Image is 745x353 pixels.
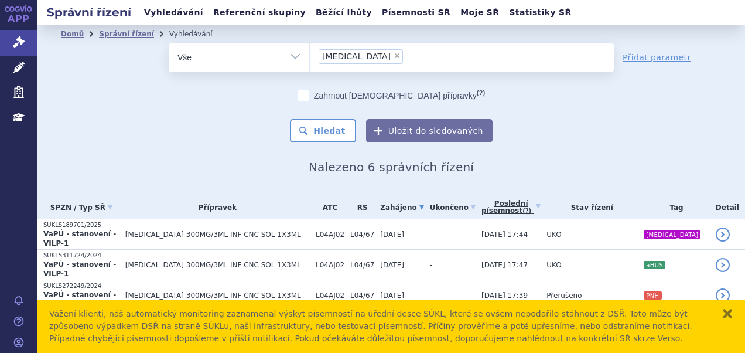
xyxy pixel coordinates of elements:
span: UKO [546,230,561,239]
a: Referenční skupiny [210,5,309,21]
a: Statistiky SŘ [505,5,575,21]
strong: VaPÚ - stanovení - VILP-1 [43,291,116,308]
span: [MEDICAL_DATA] 300MG/3ML INF CNC SOL 1X3ML [125,291,310,300]
th: Tag [637,195,710,219]
span: [DATE] [380,261,404,269]
abbr: (?) [522,208,531,215]
a: Zahájeno [380,199,423,216]
a: Ukončeno [430,199,476,216]
span: - [430,291,432,300]
h2: Správní řízení [37,4,141,21]
span: L04/67 [350,230,374,239]
input: [MEDICAL_DATA] [406,49,413,63]
span: L04AJ02 [316,261,344,269]
a: Správní řízení [99,30,154,38]
th: Stav řízení [541,195,637,219]
th: RS [344,195,374,219]
i: [MEDICAL_DATA] [644,230,700,239]
a: detail [716,258,730,272]
span: × [394,52,401,59]
p: SUKLS311724/2024 [43,252,119,260]
span: [DATE] 17:39 [481,291,528,300]
span: L04AJ02 [316,291,344,300]
span: [DATE] [380,230,404,239]
a: Vyhledávání [141,5,207,21]
span: [MEDICAL_DATA] 300MG/3ML INF CNC SOL 1X3ML [125,261,310,269]
span: [MEDICAL_DATA] 300MG/3ML INF CNC SOL 1X3ML [125,230,310,239]
span: - [430,261,432,269]
span: [DATE] 17:44 [481,230,528,239]
a: Běžící lhůty [312,5,375,21]
strong: VaPÚ - stanovení - VILP-1 [43,260,116,278]
span: [DATE] 17:47 [481,261,528,269]
th: Přípravek [119,195,310,219]
li: Vyhledávání [169,25,228,43]
span: UKO [546,261,561,269]
span: - [430,230,432,239]
a: detail [716,228,730,242]
a: Domů [61,30,84,38]
th: Detail [710,195,745,219]
div: Vážení klienti, náš automatický monitoring zaznamenal výskyt písemností na úřední desce SÚKL, kte... [49,308,710,345]
span: L04/67 [350,291,374,300]
p: SUKLS189701/2025 [43,221,119,229]
p: SUKLS272249/2024 [43,282,119,290]
span: [DATE] [380,291,404,300]
span: Nalezeno 6 správních řízení [309,160,474,174]
a: SPZN / Typ SŘ [43,199,119,216]
strong: VaPÚ - stanovení - VILP-1 [43,230,116,247]
button: Uložit do sledovaných [366,119,493,142]
span: L04/67 [350,261,374,269]
abbr: (?) [477,89,485,97]
a: Poslednípísemnost(?) [481,195,541,219]
label: Zahrnout [DEMOGRAPHIC_DATA] přípravky [298,90,485,101]
i: aHUS [644,261,665,269]
a: Moje SŘ [457,5,503,21]
span: L04AJ02 [316,230,344,239]
th: ATC [310,195,344,219]
button: zavřít [722,308,733,320]
button: Hledat [290,119,356,142]
span: Přerušeno [546,291,582,300]
span: [MEDICAL_DATA] [322,52,391,60]
a: Písemnosti SŘ [378,5,454,21]
a: detail [716,288,730,303]
a: Přidat parametr [623,52,691,63]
